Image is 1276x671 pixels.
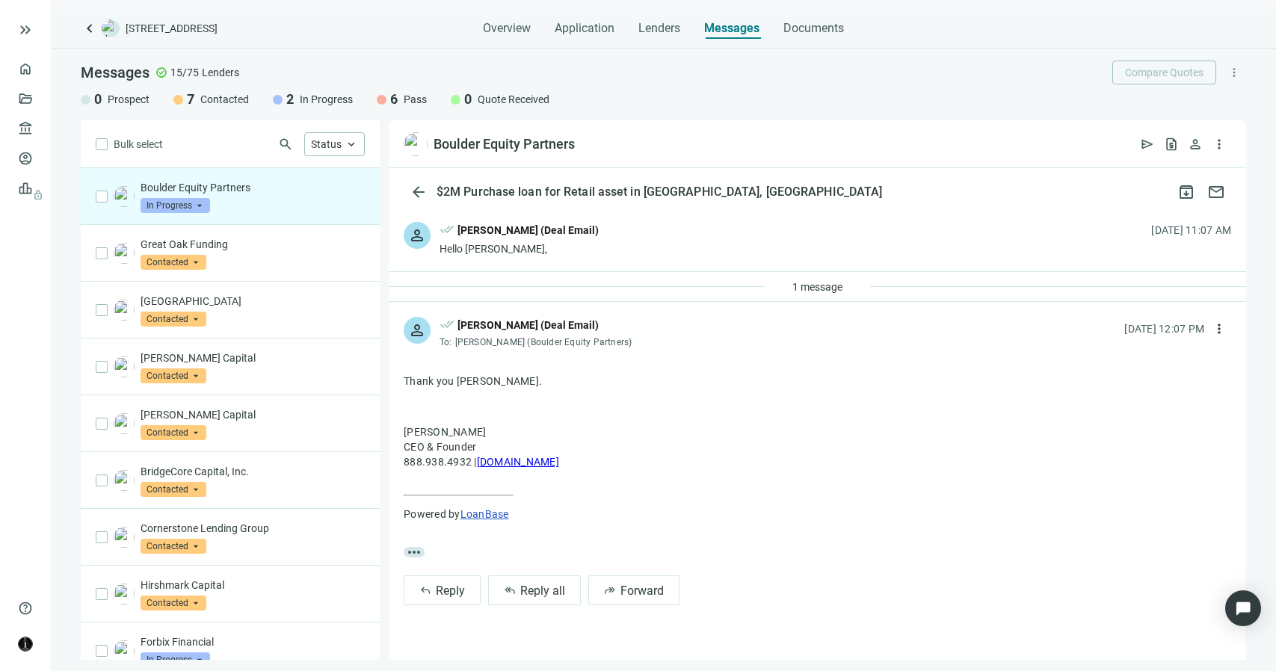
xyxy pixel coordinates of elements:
span: done_all [440,222,454,241]
span: In Progress [141,652,210,667]
span: keyboard_arrow_up [345,137,358,151]
img: avatar [19,637,32,651]
p: Forbix Financial [141,634,365,649]
span: Pass [404,92,427,107]
span: Documents [783,21,844,36]
span: 15/75 [170,65,199,80]
img: eb64faf4-0be0-4fe3-85fc-7cac98c99eca [114,470,135,491]
p: Hirshmark Capital [141,578,365,593]
button: more_vert [1222,61,1246,84]
button: reply_allReply all [488,575,581,605]
span: Contacted [200,92,249,107]
span: arrow_back [410,183,428,201]
img: f3f17009-5499-4fdb-ae24-b4f85919d8eb [114,527,135,548]
span: 0 [94,90,102,108]
img: 050ecbbc-33a4-4638-ad42-49e587a38b20 [114,413,135,434]
span: check_circle [155,67,167,78]
p: Boulder Equity Partners [141,180,365,195]
span: search [278,137,293,152]
span: reply_all [504,584,516,596]
img: 32cdc52a-3c6c-4829-b3d7-5d0056609313 [404,132,428,156]
span: Bulk select [114,136,163,152]
div: [DATE] 11:07 AM [1151,222,1231,238]
span: mail [1207,183,1225,201]
span: more_vert [1212,137,1227,152]
span: forward [604,584,616,596]
span: 2 [286,90,294,108]
p: BridgeCore Capital, Inc. [141,464,365,479]
span: help [18,601,33,616]
span: Contacted [141,482,206,497]
span: Lenders [638,21,680,36]
div: Hello [PERSON_NAME], [440,241,599,256]
span: Contacted [141,255,206,270]
button: Compare Quotes [1112,61,1216,84]
button: person [1183,132,1207,156]
span: 6 [390,90,398,108]
div: Boulder Equity Partners [434,135,575,153]
span: [STREET_ADDRESS] [126,21,218,36]
p: [PERSON_NAME] Capital [141,350,365,365]
span: reply [419,584,431,596]
img: 451737a4-de60-4545-8eef-197bd662edbd [114,300,135,321]
button: send [1135,132,1159,156]
span: Contacted [141,312,206,327]
button: keyboard_double_arrow_right [16,21,34,39]
span: send [1140,137,1155,152]
button: 1 message [780,275,855,299]
img: dd249fc7-76a6-4cae-b2cd-c35e51eca931 [114,356,135,377]
button: arrow_back [404,177,434,207]
span: Reply [436,584,465,598]
span: Lenders [202,65,239,80]
span: Overview [483,21,531,36]
span: Contacted [141,596,206,610]
span: Forward [620,584,664,598]
span: more_vert [1227,66,1241,79]
button: request_quote [1159,132,1183,156]
span: Application [555,21,614,36]
p: [PERSON_NAME] Capital [141,407,365,422]
img: 32cdc52a-3c6c-4829-b3d7-5d0056609313 [114,186,135,207]
button: more_vert [1207,317,1231,341]
p: Great Oak Funding [141,237,365,252]
p: Cornerstone Lending Group [141,521,365,536]
div: [PERSON_NAME] (Deal Email) [457,317,599,333]
img: 0f321862-159d-46e3-bae8-7e7df4a1b3f4 [114,243,135,264]
span: Prospect [108,92,150,107]
span: Messages [704,21,759,35]
span: Contacted [141,425,206,440]
div: [PERSON_NAME] (Deal Email) [457,222,599,238]
button: mail [1201,177,1231,207]
span: In Progress [300,92,353,107]
button: archive [1171,177,1201,207]
div: [DATE] 12:07 PM [1124,321,1204,337]
span: more_horiz [404,547,425,557]
span: done_all [440,317,454,336]
div: To: [440,336,635,348]
span: Status [311,138,342,150]
span: Messages [81,64,150,81]
p: [GEOGRAPHIC_DATA] [141,294,365,309]
img: 9c74dd18-5a3a-48e1-bbf5-cac8b8b48b2c [114,640,135,661]
span: request_quote [1164,137,1179,152]
span: person [1188,137,1203,152]
span: more_vert [1212,321,1227,336]
button: more_vert [1207,132,1231,156]
span: [PERSON_NAME] (Boulder Equity Partners) [455,337,632,347]
span: Contacted [141,539,206,554]
img: deal-logo [102,19,120,37]
button: replyReply [404,575,481,605]
span: person [408,321,426,339]
span: person [408,226,426,244]
span: Reply all [520,584,565,598]
span: Contacted [141,368,206,383]
span: archive [1177,183,1195,201]
div: $2M Purchase loan for Retail asset in [GEOGRAPHIC_DATA], [GEOGRAPHIC_DATA] [434,185,885,200]
img: f7376bd6-e60a-4bd7-9600-3b7602b9394d [114,584,135,604]
span: Quote Received [478,92,549,107]
button: forwardForward [588,575,679,605]
a: keyboard_arrow_left [81,19,99,37]
div: Open Intercom Messenger [1225,590,1261,626]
